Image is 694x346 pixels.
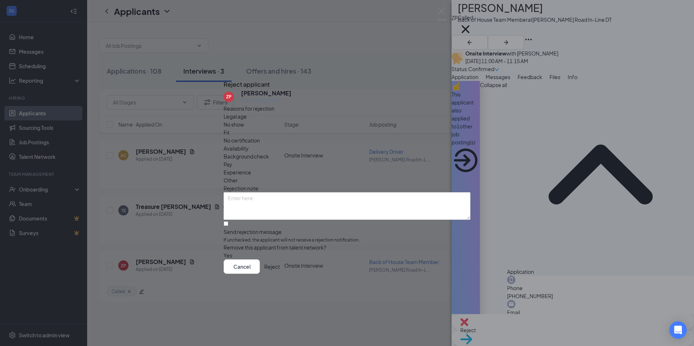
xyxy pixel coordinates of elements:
h3: Reject applicant [224,80,270,89]
span: Experience [224,168,251,176]
span: Remove this applicant from talent network? [224,244,326,251]
span: Background check [224,152,269,160]
span: No certification [224,136,260,144]
span: Other [224,176,238,184]
div: Applied on [DATE] [241,97,291,104]
span: No show [224,120,244,128]
span: Pay [224,160,232,168]
span: Reasons for rejection [224,105,274,112]
span: If unchecked, the applicant will not receive a rejection notification. [224,237,470,244]
div: Open Intercom Messenger [669,321,687,339]
button: Reject [264,260,280,274]
span: Fit [224,128,229,136]
h5: [PERSON_NAME] [241,89,291,97]
span: Availability [224,144,249,152]
span: Yes [224,252,232,260]
div: ZP [226,94,232,100]
button: Cancel [224,260,260,274]
span: Rejection note [224,185,258,191]
input: Send rejection messageIf unchecked, the applicant will not receive a rejection notification. [224,221,228,226]
div: Send rejection message [224,228,470,235]
span: Legal age [224,112,247,120]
